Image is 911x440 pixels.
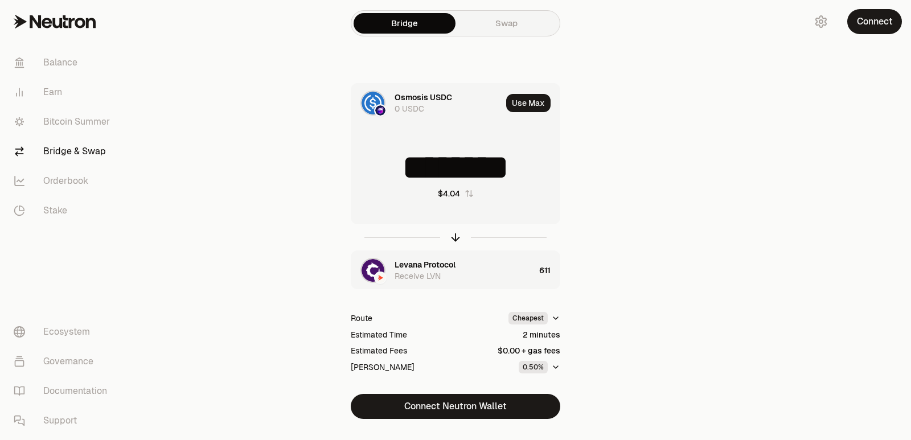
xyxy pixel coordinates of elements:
img: USDC Logo [362,92,384,114]
a: Swap [455,13,557,34]
div: 611 [539,251,560,290]
div: Levana Protocol [395,259,455,270]
div: 0 USDC [395,103,424,114]
button: Connect Neutron Wallet [351,394,560,419]
a: Bridge & Swap [5,137,123,166]
div: USDC LogoOsmosis LogoOsmosis USDC0 USDC [351,84,502,122]
a: Balance [5,48,123,77]
img: Osmosis Logo [375,105,385,116]
div: Osmosis USDC [395,92,452,103]
button: Connect [847,9,902,34]
button: Use Max [506,94,551,112]
button: LVN LogoNeutron LogoLevana ProtocolReceive LVN611 [351,251,560,290]
a: Orderbook [5,166,123,196]
img: LVN Logo [362,259,384,282]
div: 0.50% [519,361,548,373]
a: Support [5,406,123,435]
div: Route [351,312,372,324]
a: Governance [5,347,123,376]
div: Estimated Time [351,329,407,340]
div: $4.04 [438,188,460,199]
a: Bridge [354,13,455,34]
button: $4.04 [438,188,474,199]
a: Earn [5,77,123,107]
div: LVN LogoNeutron LogoLevana ProtocolReceive LVN [351,251,535,290]
div: 2 minutes [523,329,560,340]
a: Documentation [5,376,123,406]
a: Stake [5,196,123,225]
div: [PERSON_NAME] [351,361,415,373]
div: Receive LVN [395,270,441,282]
img: Neutron Logo [375,273,385,283]
div: $0.00 + gas fees [498,345,560,356]
button: 0.50% [519,361,560,373]
a: Bitcoin Summer [5,107,123,137]
div: Estimated Fees [351,345,407,356]
a: Ecosystem [5,317,123,347]
button: Cheapest [508,312,560,324]
div: Cheapest [508,312,548,324]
